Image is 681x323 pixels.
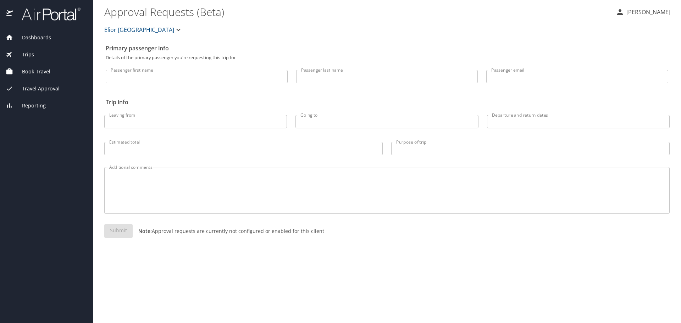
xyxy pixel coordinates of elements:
[13,34,51,41] span: Dashboards
[13,85,60,93] span: Travel Approval
[133,227,324,235] p: Approval requests are currently not configured or enabled for this client
[6,7,14,21] img: icon-airportal.png
[138,228,152,234] strong: Note:
[613,6,673,18] button: [PERSON_NAME]
[104,25,174,35] span: Elior [GEOGRAPHIC_DATA]
[106,96,668,108] h2: Trip info
[13,51,34,59] span: Trips
[106,43,668,54] h2: Primary passenger info
[101,23,186,37] button: Elior [GEOGRAPHIC_DATA]
[13,102,46,110] span: Reporting
[104,1,610,23] h1: Approval Requests (Beta)
[624,8,670,16] p: [PERSON_NAME]
[106,55,668,60] p: Details of the primary passenger you're requesting this trip for
[13,68,50,76] span: Book Travel
[14,7,81,21] img: airportal-logo.png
